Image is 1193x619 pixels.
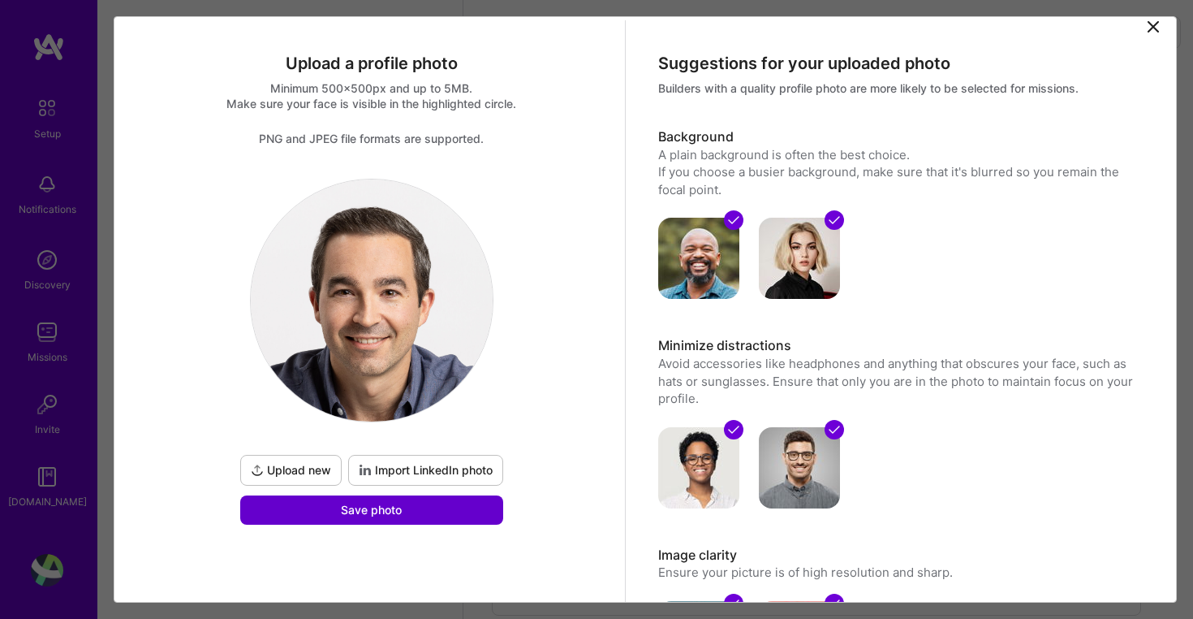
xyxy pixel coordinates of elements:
div: Builders with a quality profile photo are more likely to be selected for missions. [658,80,1140,96]
button: Import LinkedIn photo [348,455,503,486]
img: logo [251,180,493,422]
span: Import LinkedIn photo [359,462,493,478]
h3: Minimize distractions [658,337,1140,355]
span: Save photo [341,502,402,518]
i: icon LinkedInDarkV2 [359,464,372,477]
div: A plain background is often the best choice. [658,146,1140,163]
button: Upload new [240,455,342,486]
i: icon UploadDark [251,464,264,477]
div: Suggestions for your uploaded photo [658,53,1140,74]
div: Minimum 500x500px and up to 5MB. [131,80,613,96]
button: Save photo [240,496,503,525]
img: avatar [759,427,840,509]
div: PNG and JPEG file formats are supported. [131,131,613,146]
p: Ensure your picture is of high resolution and sharp. [658,564,1140,581]
div: If you choose a busier background, make sure that it's blurred so you remain the focal point. [658,163,1140,198]
div: Make sure your face is visible in the highlighted circle. [131,96,613,111]
div: Upload a profile photo [131,53,613,74]
p: Avoid accessories like headphones and anything that obscures your face, such as hats or sunglasse... [658,355,1140,407]
h3: Image clarity [658,547,1140,565]
h3: Background [658,128,1140,146]
img: avatar [658,427,739,509]
img: avatar [658,218,739,299]
div: logoUpload newImport LinkedIn photoSave photo [237,179,506,525]
div: To import a profile photo add your LinkedIn URL to your profile. [348,455,503,486]
span: Upload new [251,462,331,478]
img: avatar [759,218,840,299]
